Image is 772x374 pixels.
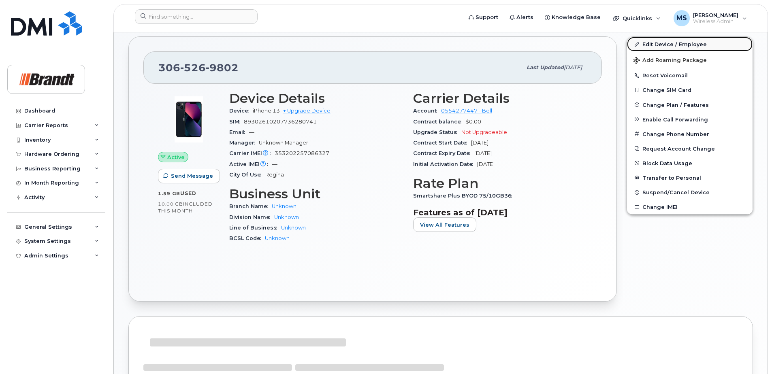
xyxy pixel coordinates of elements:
[229,203,272,209] span: Branch Name
[229,119,244,125] span: SIM
[627,98,753,112] button: Change Plan / Features
[265,172,284,178] span: Regina
[413,140,471,146] span: Contract Start Date
[253,108,280,114] span: iPhone 13
[413,193,516,199] span: Smartshare Plus BYOD 75/10GB36
[465,119,481,125] span: $0.00
[539,9,606,25] a: Knowledge Base
[272,161,277,167] span: —
[516,13,533,21] span: Alerts
[471,140,488,146] span: [DATE]
[607,10,666,26] div: Quicklinks
[272,203,296,209] a: Unknown
[229,225,281,231] span: Line of Business
[642,189,710,195] span: Suspend/Cancel Device
[413,108,441,114] span: Account
[249,129,254,135] span: —
[413,119,465,125] span: Contract balance
[413,150,474,156] span: Contract Expiry Date
[244,119,317,125] span: 89302610207736280741
[259,140,308,146] span: Unknown Manager
[413,129,461,135] span: Upgrade Status
[627,170,753,185] button: Transfer to Personal
[274,214,299,220] a: Unknown
[229,108,253,114] span: Device
[158,201,183,207] span: 10.00 GB
[627,156,753,170] button: Block Data Usage
[463,9,504,25] a: Support
[167,153,185,161] span: Active
[158,169,220,183] button: Send Message
[229,235,265,241] span: BCSL Code
[627,83,753,97] button: Change SIM Card
[627,200,753,214] button: Change IMEI
[229,161,272,167] span: Active IMEI
[283,108,331,114] a: + Upgrade Device
[413,217,476,232] button: View All Features
[275,150,329,156] span: 353202257086327
[413,208,587,217] h3: Features as of [DATE]
[206,62,239,74] span: 9802
[229,140,259,146] span: Manager
[229,172,265,178] span: City Of Use
[171,172,213,180] span: Send Message
[180,190,196,196] span: used
[693,18,738,25] span: Wireless Admin
[633,57,707,65] span: Add Roaming Package
[180,62,206,74] span: 526
[474,150,492,156] span: [DATE]
[642,116,708,122] span: Enable Call Forwarding
[413,91,587,106] h3: Carrier Details
[135,9,258,24] input: Find something...
[668,10,753,26] div: Megan Scheel
[623,15,652,21] span: Quicklinks
[158,201,213,214] span: included this month
[441,108,492,114] a: 0554277447 - Bell
[504,9,539,25] a: Alerts
[527,64,564,70] span: Last updated
[158,191,180,196] span: 1.59 GB
[229,187,403,201] h3: Business Unit
[627,141,753,156] button: Request Account Change
[281,225,306,231] a: Unknown
[229,214,274,220] span: Division Name
[164,95,213,144] img: image20231002-3703462-1ig824h.jpeg
[627,68,753,83] button: Reset Voicemail
[229,91,403,106] h3: Device Details
[461,129,507,135] span: Not Upgradeable
[413,176,587,191] h3: Rate Plan
[476,13,498,21] span: Support
[642,102,709,108] span: Change Plan / Features
[229,129,249,135] span: Email
[158,62,239,74] span: 306
[627,37,753,51] a: Edit Device / Employee
[552,13,601,21] span: Knowledge Base
[564,64,582,70] span: [DATE]
[420,221,469,229] span: View All Features
[676,13,687,23] span: MS
[265,235,290,241] a: Unknown
[627,112,753,127] button: Enable Call Forwarding
[413,161,477,167] span: Initial Activation Date
[627,51,753,68] button: Add Roaming Package
[229,150,275,156] span: Carrier IMEI
[477,161,495,167] span: [DATE]
[693,12,738,18] span: [PERSON_NAME]
[627,185,753,200] button: Suspend/Cancel Device
[627,127,753,141] button: Change Phone Number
